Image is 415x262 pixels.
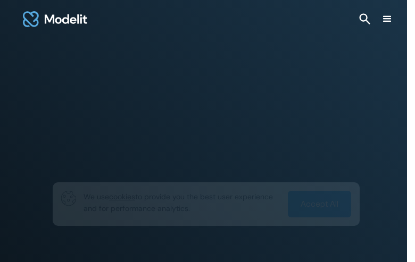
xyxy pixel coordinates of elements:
[21,6,89,32] img: modelit logo
[109,192,135,201] span: cookies
[21,6,89,32] a: home
[288,191,351,217] a: Accept All
[381,13,394,26] div: menu
[84,191,280,214] p: We use to provide you the best user experience and for performance analytics.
